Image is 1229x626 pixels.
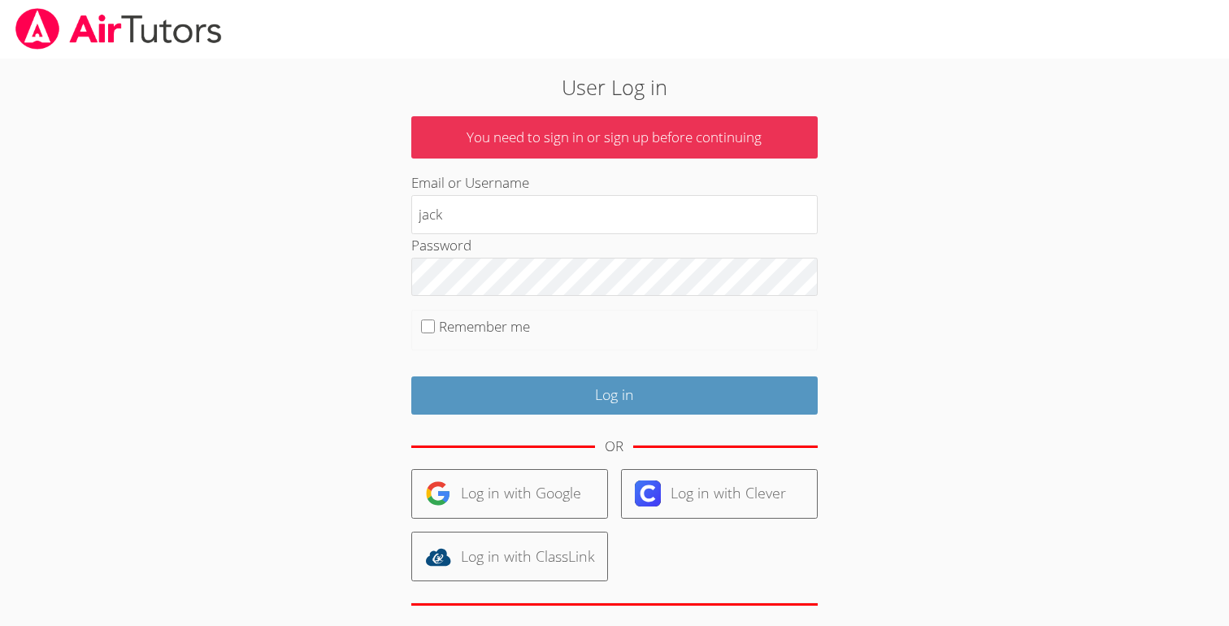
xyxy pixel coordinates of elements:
label: Remember me [439,317,530,336]
label: Email or Username [411,173,529,192]
label: Password [411,236,471,254]
img: airtutors_banner-c4298cdbf04f3fff15de1276eac7730deb9818008684d7c2e4769d2f7ddbe033.png [14,8,224,50]
h2: User Log in [283,72,946,102]
div: OR [605,435,623,459]
img: classlink-logo-d6bb404cc1216ec64c9a2012d9dc4662098be43eaf13dc465df04b49fa7ab582.svg [425,544,451,570]
input: Log in [411,376,818,415]
a: Log in with Clever [621,469,818,519]
a: Log in with ClassLink [411,532,608,581]
p: You need to sign in or sign up before continuing [411,116,818,159]
a: Log in with Google [411,469,608,519]
img: google-logo-50288ca7cdecda66e5e0955fdab243c47b7ad437acaf1139b6f446037453330a.svg [425,480,451,506]
img: clever-logo-6eab21bc6e7a338710f1a6ff85c0baf02591cd810cc4098c63d3a4b26e2feb20.svg [635,480,661,506]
